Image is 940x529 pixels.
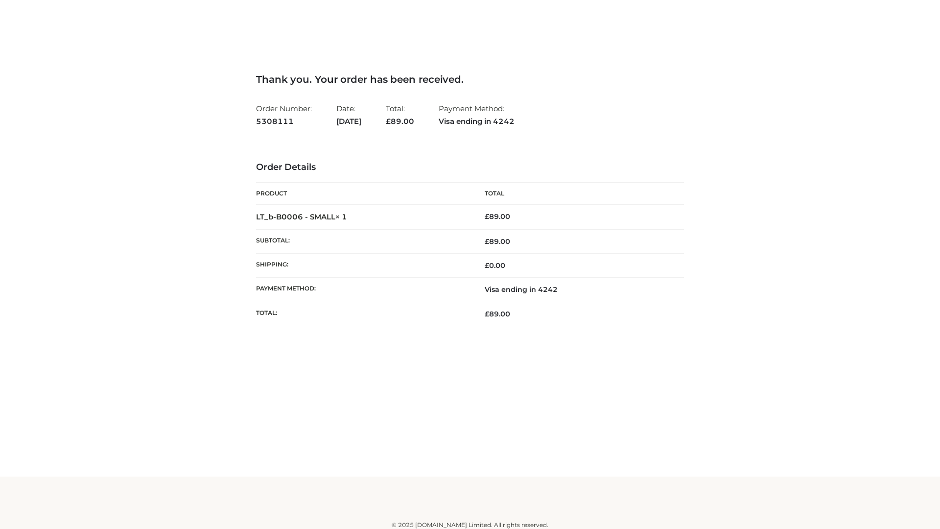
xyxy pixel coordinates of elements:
li: Date: [336,100,361,130]
th: Product [256,183,470,205]
span: £ [485,237,489,246]
strong: [DATE] [336,115,361,128]
span: £ [485,212,489,221]
span: 89.00 [386,117,414,126]
th: Payment method: [256,278,470,302]
strong: LT_b-B0006 - SMALL [256,212,347,221]
th: Total: [256,302,470,326]
bdi: 89.00 [485,212,510,221]
li: Total: [386,100,414,130]
h3: Thank you. Your order has been received. [256,73,684,85]
li: Order Number: [256,100,312,130]
bdi: 0.00 [485,261,505,270]
li: Payment Method: [439,100,515,130]
td: Visa ending in 4242 [470,278,684,302]
h3: Order Details [256,162,684,173]
span: £ [485,310,489,318]
th: Total [470,183,684,205]
span: 89.00 [485,310,510,318]
th: Subtotal: [256,229,470,253]
th: Shipping: [256,254,470,278]
span: £ [386,117,391,126]
span: 89.00 [485,237,510,246]
strong: 5308111 [256,115,312,128]
strong: × 1 [335,212,347,221]
span: £ [485,261,489,270]
strong: Visa ending in 4242 [439,115,515,128]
